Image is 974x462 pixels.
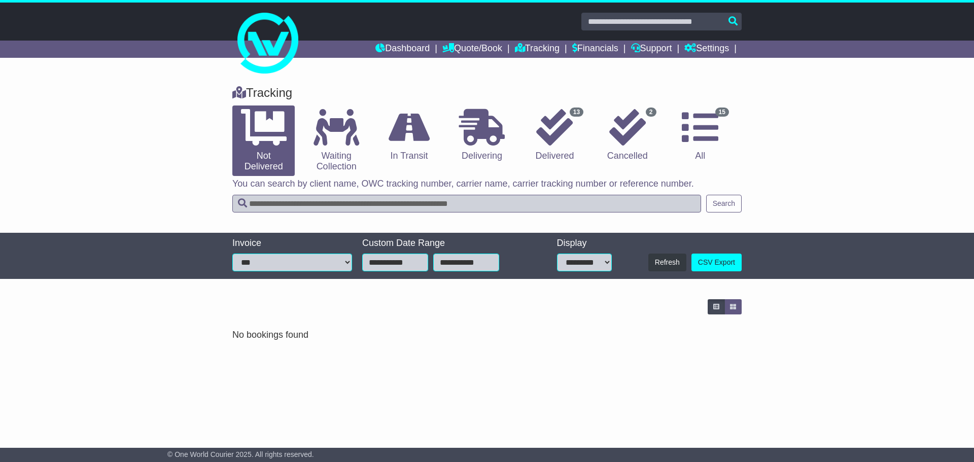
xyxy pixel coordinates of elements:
[669,105,732,165] a: 15 All
[715,108,729,117] span: 15
[570,108,583,117] span: 13
[362,238,525,249] div: Custom Date Range
[227,86,747,100] div: Tracking
[631,41,672,58] a: Support
[706,195,742,212] button: Search
[442,41,502,58] a: Quote/Book
[691,254,742,271] a: CSV Export
[646,108,656,117] span: 2
[596,105,658,165] a: 2 Cancelled
[450,105,513,165] a: Delivering
[378,105,440,165] a: In Transit
[232,238,352,249] div: Invoice
[515,41,560,58] a: Tracking
[557,238,612,249] div: Display
[232,179,742,190] p: You can search by client name, OWC tracking number, carrier name, carrier tracking number or refe...
[684,41,729,58] a: Settings
[375,41,430,58] a: Dashboard
[648,254,686,271] button: Refresh
[524,105,586,165] a: 13 Delivered
[305,105,367,176] a: Waiting Collection
[572,41,618,58] a: Financials
[232,105,295,176] a: Not Delivered
[167,450,314,458] span: © One World Courier 2025. All rights reserved.
[232,330,742,341] div: No bookings found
